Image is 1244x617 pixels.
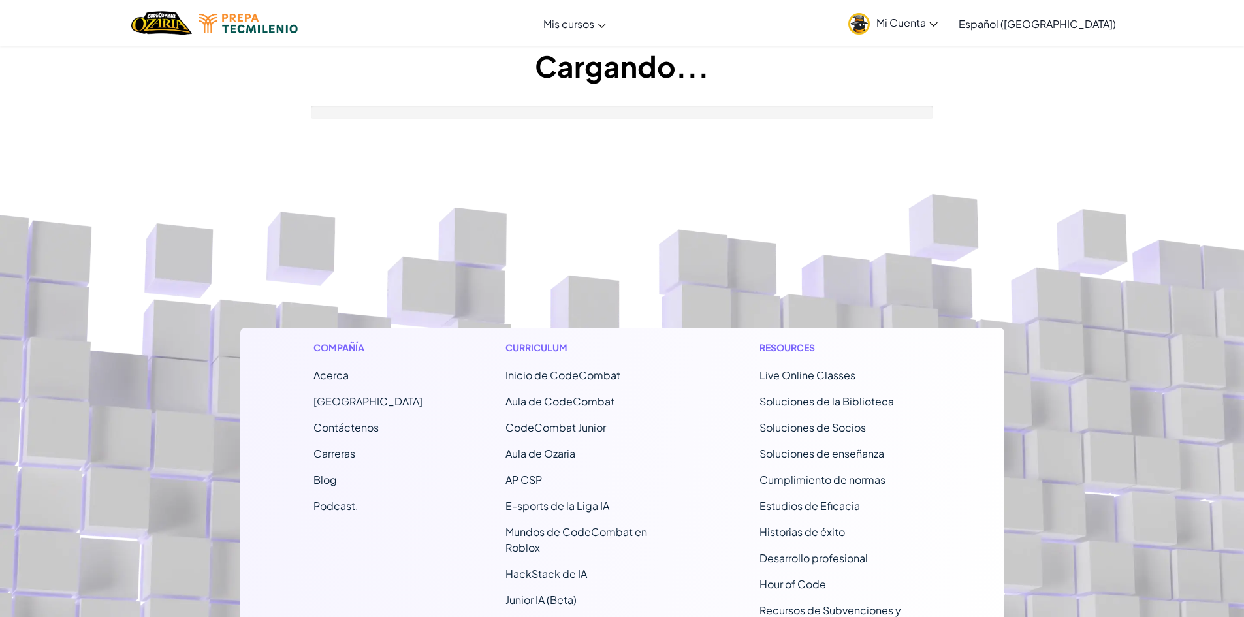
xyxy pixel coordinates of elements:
a: Mundos de CodeCombat en Roblox [505,525,647,554]
span: Mis cursos [543,17,594,31]
img: avatar [848,13,870,35]
a: Aula de Ozaria [505,447,575,460]
h1: Resources [759,341,931,355]
a: Desarrollo profesional [759,551,868,565]
a: Junior IA (Beta) [505,593,577,607]
a: Soluciones de Socios [759,420,866,434]
a: Carreras [313,447,355,460]
span: Contáctenos [313,420,379,434]
a: Soluciones de enseñanza [759,447,884,460]
a: Ozaria by CodeCombat logo [131,10,192,37]
a: Mis cursos [537,6,613,41]
a: [GEOGRAPHIC_DATA] [313,394,423,408]
a: Blog [313,473,337,486]
img: Tecmilenio logo [199,14,298,33]
a: CodeCombat Junior [505,420,606,434]
a: Acerca [313,368,349,382]
a: Historias de éxito [759,525,845,539]
a: E-sports de la Liga IA [505,499,609,513]
h1: Compañía [313,341,423,355]
a: Mi Cuenta [842,3,944,44]
a: Hour of Code [759,577,826,591]
img: Home [131,10,192,37]
a: AP CSP [505,473,542,486]
a: Podcast. [313,499,359,513]
a: HackStack de IA [505,567,587,580]
a: Español ([GEOGRAPHIC_DATA]) [952,6,1123,41]
h1: Curriculum [505,341,677,355]
a: Live Online Classes [759,368,855,382]
span: Mi Cuenta [876,16,938,29]
a: Cumplimiento de normas [759,473,885,486]
span: Español ([GEOGRAPHIC_DATA]) [959,17,1116,31]
span: Inicio de CodeCombat [505,368,620,382]
a: Aula de CodeCombat [505,394,614,408]
a: Soluciones de la Biblioteca [759,394,894,408]
a: Estudios de Eficacia [759,499,860,513]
